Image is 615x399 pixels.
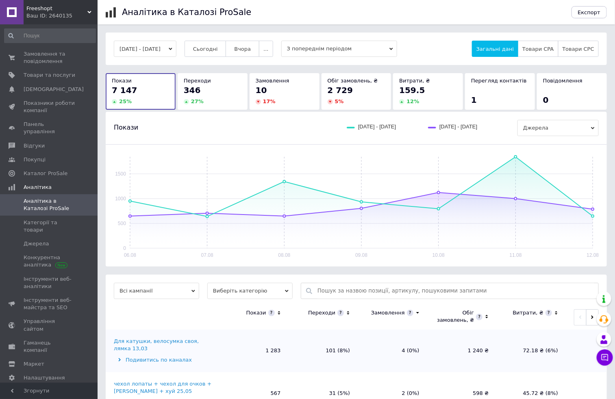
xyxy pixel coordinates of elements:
span: Покупці [24,156,46,163]
td: 1 240 ₴ [428,330,497,372]
button: Товари CPC [558,41,599,57]
span: Відгуки [24,142,45,150]
span: Конкурентна аналітика [24,254,75,269]
text: 12.08 [587,252,599,258]
text: 0 [123,245,126,251]
span: Товари та послуги [24,72,75,79]
text: 08.08 [278,252,290,258]
div: Ваш ID: 2640135 [26,12,98,20]
input: Пошук за назвою позиції, артикулу, пошуковими запитами [317,283,594,299]
span: Повідомлення [543,78,582,84]
span: Перегляд контактів [471,78,527,84]
text: 1500 [115,171,126,177]
button: Загальні дані [472,41,518,57]
span: [DEMOGRAPHIC_DATA] [24,86,84,93]
span: Покази [112,78,132,84]
input: Пошук [4,28,96,43]
span: Джерела [24,240,49,247]
span: 10 [256,85,267,95]
span: Категорії та товари [24,219,75,234]
span: Покази [114,123,138,132]
span: 27 % [191,98,204,104]
span: Сьогодні [193,46,218,52]
span: Freeshopt [26,5,87,12]
span: Обіг замовлень, ₴ [328,78,378,84]
span: Замовлення та повідомлення [24,50,75,65]
span: Переходи [184,78,211,84]
span: 25 % [119,98,132,104]
button: Експорт [572,6,607,18]
span: 7 147 [112,85,137,95]
span: Джерела [517,120,599,136]
td: 1 283 [219,330,289,372]
text: 09.08 [355,252,367,258]
span: 12 % [406,98,419,104]
span: 17 % [263,98,276,104]
text: 500 [118,221,126,226]
text: 07.08 [201,252,213,258]
text: 06.08 [124,252,136,258]
span: Всі кампанії [114,283,199,299]
text: 11.08 [510,252,522,258]
span: Товари CPC [563,46,594,52]
td: 101 (8%) [289,330,359,372]
span: Вчора [234,46,251,52]
div: Для катушки, велосумка своя, лямка 13,03 [114,338,217,352]
div: Замовлення [371,309,405,317]
span: 5 % [335,98,344,104]
span: Експорт [578,9,601,15]
span: Показники роботи компанії [24,100,75,114]
span: Замовлення [256,78,289,84]
text: 1000 [115,196,126,202]
button: Чат з покупцем [597,349,613,366]
span: ... [263,46,268,52]
button: Товари CPA [518,41,558,57]
span: Панель управління [24,121,75,135]
span: Аналітика в Каталозі ProSale [24,197,75,212]
div: Покази [246,309,266,317]
span: Каталог ProSale [24,170,67,177]
span: Товари CPA [522,46,554,52]
button: Сьогодні [185,41,226,57]
text: 10.08 [432,252,445,258]
span: Гаманець компанії [24,339,75,354]
td: 4 (0%) [358,330,428,372]
div: Обіг замовлень, ₴ [436,309,474,324]
span: 159.5 [399,85,425,95]
span: 0 [543,95,549,105]
span: Аналітика [24,184,52,191]
span: Налаштування [24,374,65,382]
div: Подивитись по каналах [114,356,217,364]
span: 2 729 [328,85,353,95]
span: Інструменти веб-майстра та SEO [24,297,75,311]
button: ... [259,41,273,57]
span: Управління сайтом [24,318,75,332]
span: Маркет [24,360,44,368]
div: Переходи [308,309,335,317]
div: чехол лопаты + чехол для очков + [PERSON_NAME] + хуй 25,05 [114,380,217,395]
span: 1 [471,95,477,105]
span: Інструменти веб-аналітики [24,275,75,290]
span: Витрати, ₴ [399,78,430,84]
span: Загальні дані [476,46,514,52]
button: Вчора [226,41,259,57]
span: Виберіть категорію [207,283,293,299]
h1: Аналітика в Каталозі ProSale [122,7,251,17]
td: 72.18 ₴ (6%) [497,330,566,372]
span: 346 [184,85,201,95]
div: Витрати, ₴ [513,309,543,317]
span: З попереднім періодом [281,41,397,57]
button: [DATE] - [DATE] [114,41,176,57]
